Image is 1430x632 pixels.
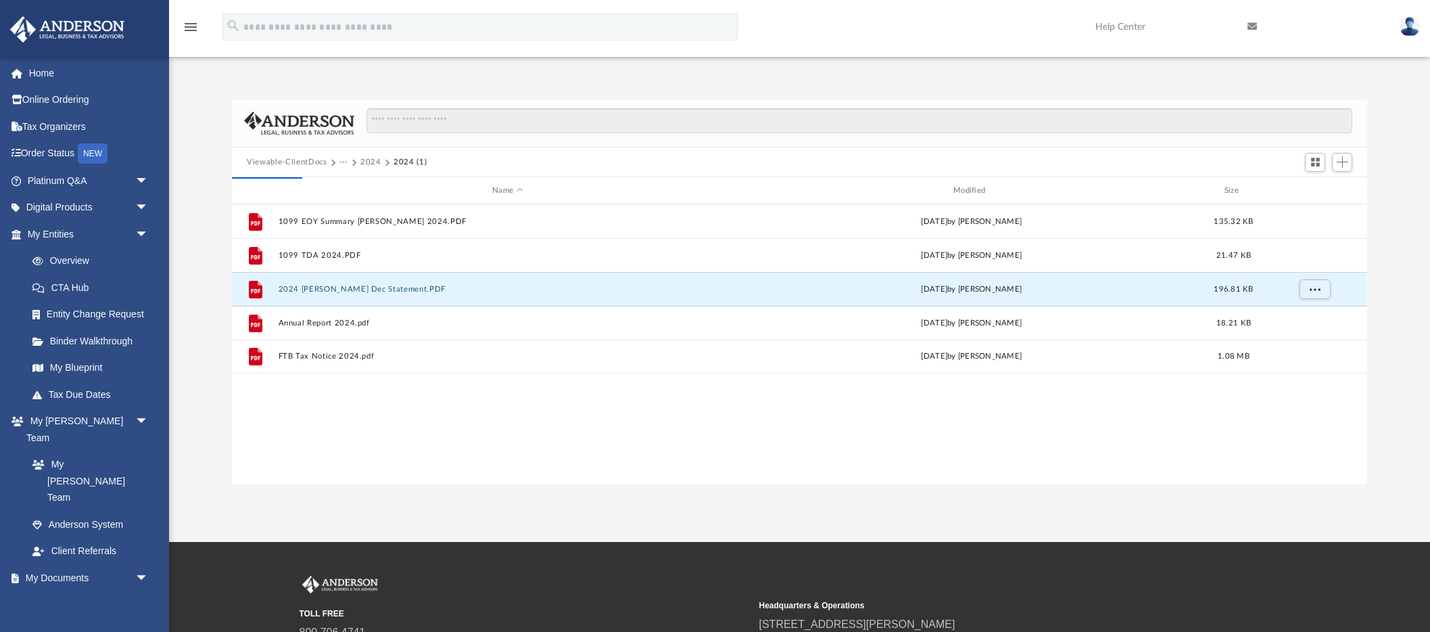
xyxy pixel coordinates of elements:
small: TOLL FREE [300,608,750,620]
a: Platinum Q&Aarrow_drop_down [9,167,169,194]
a: Binder Walkthrough [19,328,169,355]
button: ··· [339,156,348,168]
button: 1099 EOY Summary [PERSON_NAME] 2024.PDF [279,217,737,226]
a: My Blueprint [19,355,162,382]
a: My Entitiesarrow_drop_down [9,221,169,248]
a: Tax Organizers [9,113,169,140]
a: Home [9,60,169,87]
img: Anderson Advisors Platinum Portal [300,576,381,593]
a: Digital Productsarrow_drop_down [9,194,169,221]
span: arrow_drop_down [135,408,162,436]
div: Modified [742,185,1201,197]
img: User Pic [1400,17,1420,37]
span: 135.32 KB [1214,218,1254,225]
a: Order StatusNEW [9,140,169,168]
div: Size [1207,185,1261,197]
a: My [PERSON_NAME] Teamarrow_drop_down [9,408,162,451]
div: [DATE] by [PERSON_NAME] [742,250,1201,262]
span: arrow_drop_down [135,564,162,592]
span: 196.81 KB [1214,286,1254,293]
button: 1099 TDA 2024.PDF [279,251,737,260]
a: Tax Due Dates [19,381,169,408]
span: 21.47 KB [1216,252,1251,259]
div: [DATE] by [PERSON_NAME] [742,317,1201,330]
div: Name [278,185,736,197]
a: menu [183,26,199,35]
a: Client Referrals [19,538,162,565]
button: Add [1332,153,1352,172]
div: id [1267,185,1362,197]
button: Annual Report 2024.pdf [279,319,737,328]
a: CTA Hub [19,274,169,301]
a: My Documentsarrow_drop_down [9,564,162,591]
span: 1.08 MB [1218,353,1249,360]
button: Switch to Grid View [1305,153,1325,172]
div: NEW [78,143,108,164]
div: [DATE] by [PERSON_NAME] [742,351,1201,363]
button: 2024 [360,156,381,168]
a: Overview [19,248,169,275]
small: Headquarters & Operations [759,600,1210,612]
img: Anderson Advisors Platinum Portal [6,16,128,43]
span: arrow_drop_down [135,194,162,222]
div: id [238,185,272,197]
span: arrow_drop_down [135,221,162,248]
button: Viewable-ClientDocs [247,156,327,168]
i: search [226,18,241,33]
i: menu [183,19,199,35]
a: Online Ordering [9,87,169,114]
input: Search files and folders [366,108,1352,134]
span: 18.21 KB [1216,319,1251,327]
div: [DATE] by [PERSON_NAME] [742,284,1201,296]
a: Anderson System [19,511,162,538]
button: 2024 (1) [394,156,427,168]
button: 2024 [PERSON_NAME] Dec Statement.PDF [279,285,737,294]
a: [STREET_ADDRESS][PERSON_NAME] [759,618,955,630]
button: More options [1300,279,1331,300]
div: [DATE] by [PERSON_NAME] [742,216,1201,228]
span: arrow_drop_down [135,167,162,195]
a: Entity Change Request [19,301,169,328]
button: FTB Tax Notice 2024.pdf [279,353,737,361]
a: My [PERSON_NAME] Team [19,451,156,512]
div: grid [232,204,1367,484]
